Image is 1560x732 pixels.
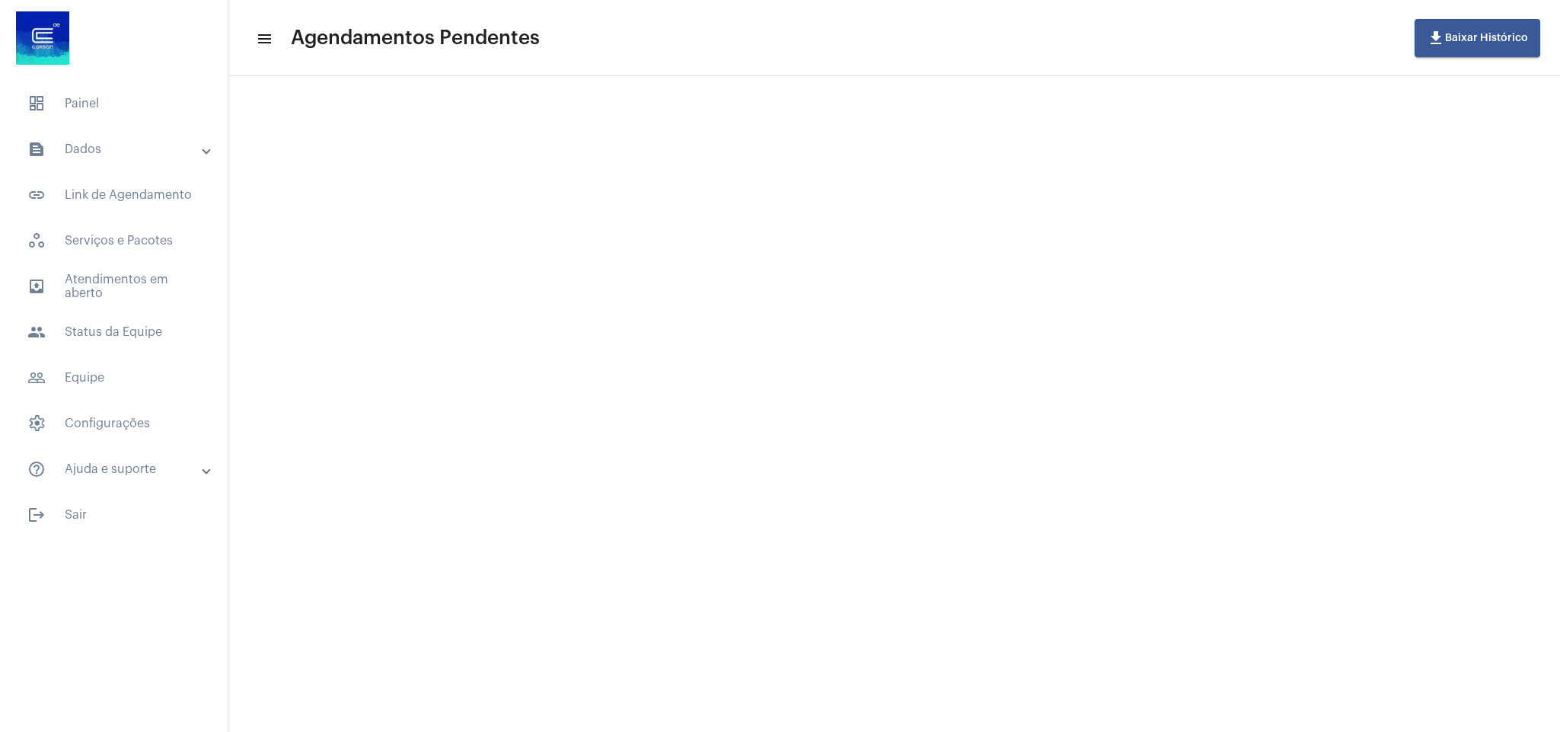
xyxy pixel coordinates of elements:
[15,405,212,442] span: Configurações
[27,277,46,296] mat-icon: sidenav icon
[15,268,212,305] span: Atendimentos em aberto
[1427,33,1528,43] span: Baixar Histórico
[27,460,203,478] mat-panel-title: Ajuda e suporte
[27,506,46,524] mat-icon: sidenav icon
[27,460,46,478] mat-icon: sidenav icon
[27,414,46,433] span: sidenav icon
[27,232,46,250] span: sidenav icon
[27,140,46,158] mat-icon: sidenav icon
[1427,29,1445,47] mat-icon: file_download
[15,177,212,213] span: Link de Agendamento
[15,222,212,259] span: Serviços e Pacotes
[27,369,46,387] mat-icon: sidenav icon
[27,94,46,113] span: sidenav icon
[15,360,212,396] span: Equipe
[12,8,73,69] img: d4669ae0-8c07-2337-4f67-34b0df7f5ae4.jpeg
[9,451,228,487] mat-expansion-panel-header: sidenav iconAjuda e suporte
[1415,19,1540,57] button: Baixar Histórico
[15,85,212,122] span: Painel
[27,323,46,341] mat-icon: sidenav icon
[15,314,212,350] span: Status da Equipe
[27,186,46,204] mat-icon: sidenav icon
[27,140,203,158] mat-panel-title: Dados
[291,26,540,50] span: Agendamentos Pendentes
[9,131,228,168] mat-expansion-panel-header: sidenav iconDados
[256,30,271,48] mat-icon: sidenav icon
[15,497,212,533] span: Sair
